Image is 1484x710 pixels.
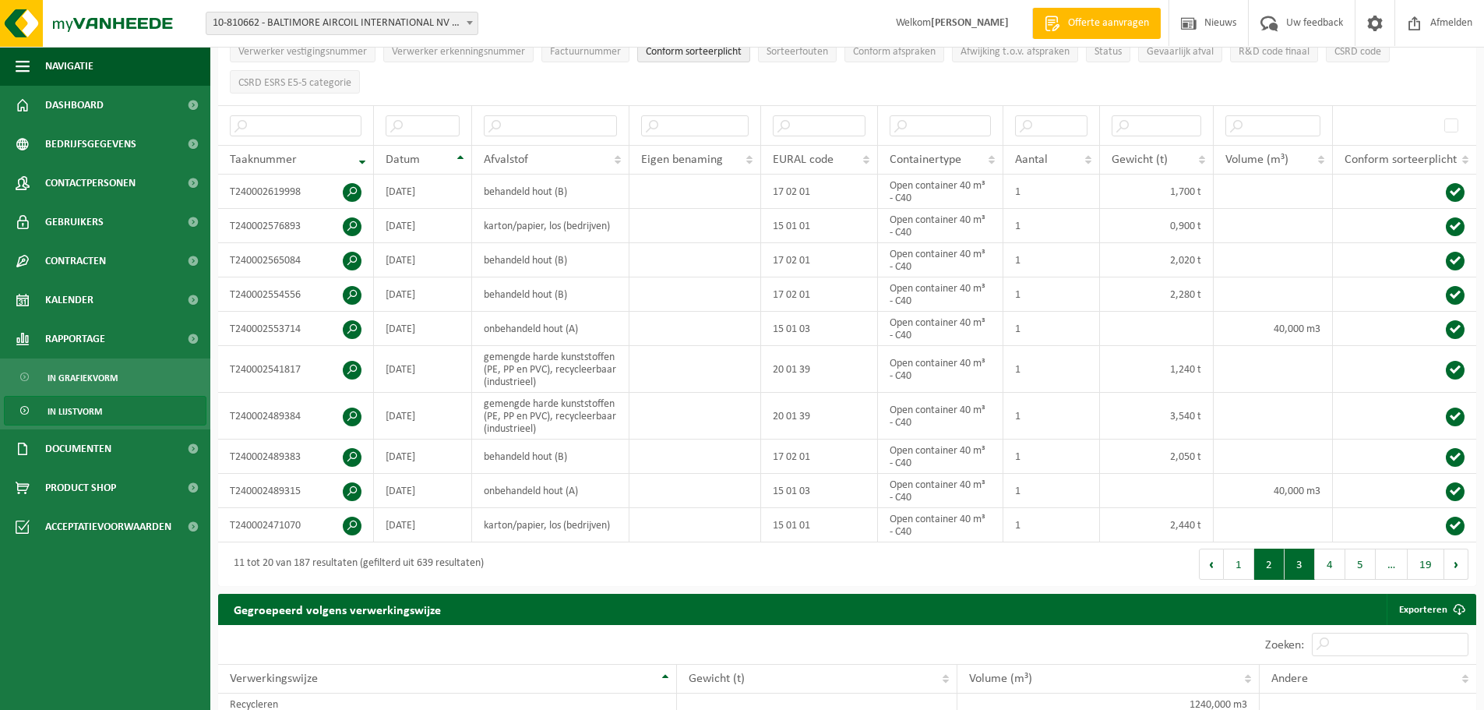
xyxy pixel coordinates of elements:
td: 20 01 39 [761,393,878,440]
span: In grafiekvorm [48,363,118,393]
td: 1 [1003,393,1100,440]
td: 2,440 t [1100,508,1214,542]
span: Aantal [1015,154,1048,166]
td: [DATE] [374,508,472,542]
td: [DATE] [374,243,472,277]
td: 1 [1003,440,1100,474]
td: gemengde harde kunststoffen (PE, PP en PVC), recycleerbaar (industrieel) [472,346,630,393]
span: Gewicht (t) [1112,154,1168,166]
span: Volume (m³) [969,673,1032,685]
span: Andere [1271,673,1308,685]
button: CSRD ESRS E5-5 categorieCSRD ESRS E5-5 categorie: Activate to sort [230,70,360,94]
td: 17 02 01 [761,243,878,277]
button: Afwijking t.o.v. afsprakenAfwijking t.o.v. afspraken: Activate to sort [952,39,1078,62]
td: 17 02 01 [761,440,878,474]
td: [DATE] [374,175,472,209]
td: 15 01 03 [761,474,878,508]
button: Previous [1199,549,1224,580]
td: 1 [1003,209,1100,243]
td: 2,050 t [1100,440,1214,474]
td: [DATE] [374,474,472,508]
span: 10-810662 - BALTIMORE AIRCOIL INTERNATIONAL NV - HEIST-OP-DEN-BERG [206,12,478,35]
span: CSRD code [1334,46,1381,58]
td: Open container 40 m³ - C40 [878,508,1003,542]
td: gemengde harde kunststoffen (PE, PP en PVC), recycleerbaar (industrieel) [472,393,630,440]
td: T240002619998 [218,175,374,209]
span: Afvalstof [484,154,528,166]
span: Gebruikers [45,203,104,242]
span: Afwijking t.o.v. afspraken [961,46,1070,58]
span: Gewicht (t) [689,673,745,685]
button: Gevaarlijk afval : Activate to sort [1138,39,1222,62]
td: T240002576893 [218,209,374,243]
td: behandeld hout (B) [472,277,630,312]
strong: [PERSON_NAME] [931,17,1009,29]
button: 1 [1224,549,1254,580]
td: 1 [1003,474,1100,508]
td: Open container 40 m³ - C40 [878,277,1003,312]
td: 40,000 m3 [1214,312,1333,346]
td: 1 [1003,508,1100,542]
button: FactuurnummerFactuurnummer: Activate to sort [541,39,629,62]
span: Documenten [45,429,111,468]
button: Conform sorteerplicht : Activate to sort [637,39,750,62]
span: Verwerker erkenningsnummer [392,46,525,58]
button: Verwerker erkenningsnummerVerwerker erkenningsnummer: Activate to sort [383,39,534,62]
td: T240002489383 [218,440,374,474]
span: Containertype [890,154,961,166]
td: 15 01 01 [761,209,878,243]
td: karton/papier, los (bedrijven) [472,209,630,243]
td: Open container 40 m³ - C40 [878,346,1003,393]
button: 2 [1254,549,1285,580]
td: 15 01 03 [761,312,878,346]
span: Factuurnummer [550,46,621,58]
td: Open container 40 m³ - C40 [878,440,1003,474]
button: Next [1444,549,1468,580]
td: onbehandeld hout (A) [472,474,630,508]
button: R&D code finaalR&amp;D code finaal: Activate to sort [1230,39,1318,62]
td: 1,240 t [1100,346,1214,393]
span: Conform afspraken [853,46,936,58]
a: Exporteren [1387,594,1475,625]
td: [DATE] [374,346,472,393]
span: Acceptatievoorwaarden [45,507,171,546]
span: Navigatie [45,47,93,86]
span: Verwerker vestigingsnummer [238,46,367,58]
button: Verwerker vestigingsnummerVerwerker vestigingsnummer: Activate to sort [230,39,375,62]
td: [DATE] [374,393,472,440]
td: 2,020 t [1100,243,1214,277]
td: T240002565084 [218,243,374,277]
td: Open container 40 m³ - C40 [878,312,1003,346]
span: Bedrijfsgegevens [45,125,136,164]
button: 4 [1315,549,1345,580]
button: StatusStatus: Activate to sort [1086,39,1130,62]
span: Sorteerfouten [767,46,828,58]
td: [DATE] [374,277,472,312]
td: 1 [1003,346,1100,393]
button: SorteerfoutenSorteerfouten: Activate to sort [758,39,837,62]
span: In lijstvorm [48,397,102,426]
h2: Gegroepeerd volgens verwerkingswijze [218,594,456,624]
td: 17 02 01 [761,277,878,312]
td: Open container 40 m³ - C40 [878,209,1003,243]
span: Conform sorteerplicht [1345,154,1457,166]
td: 3,540 t [1100,393,1214,440]
td: 1 [1003,312,1100,346]
span: Gevaarlijk afval [1147,46,1214,58]
span: Contracten [45,242,106,281]
button: Conform afspraken : Activate to sort [844,39,944,62]
td: 1 [1003,277,1100,312]
td: Open container 40 m³ - C40 [878,175,1003,209]
td: 20 01 39 [761,346,878,393]
td: Open container 40 m³ - C40 [878,243,1003,277]
td: 15 01 01 [761,508,878,542]
span: Verwerkingswijze [230,673,318,685]
button: 3 [1285,549,1315,580]
button: 19 [1408,549,1444,580]
span: Kalender [45,281,93,320]
td: T240002554556 [218,277,374,312]
td: 2,280 t [1100,277,1214,312]
span: CSRD ESRS E5-5 categorie [238,77,351,89]
td: behandeld hout (B) [472,243,630,277]
button: CSRD codeCSRD code: Activate to sort [1326,39,1390,62]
